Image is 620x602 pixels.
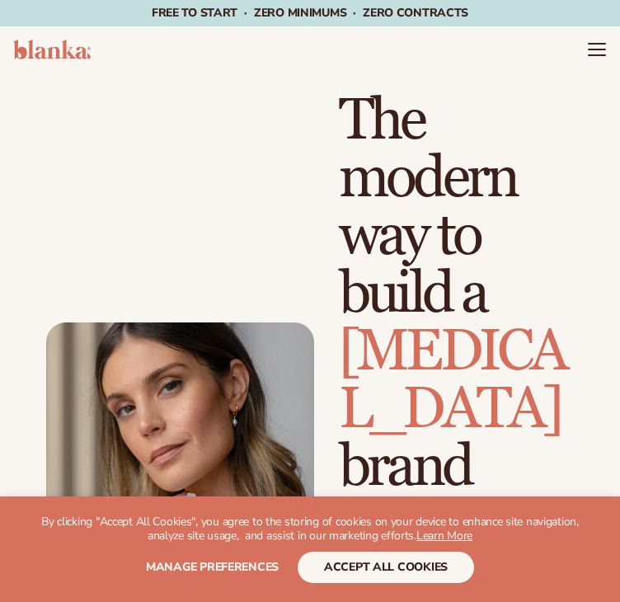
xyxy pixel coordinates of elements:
summary: Menu [587,40,607,59]
p: By clicking "Accept All Cookies", you agree to the storing of cookies on your device to enhance s... [33,515,587,543]
button: Manage preferences [146,552,279,583]
h1: The modern way to build a brand [339,92,574,496]
a: Learn More [416,528,472,543]
img: logo [13,40,91,59]
span: Free to start · ZERO minimums · ZERO contracts [152,5,468,21]
span: Manage preferences [146,559,279,575]
span: [MEDICAL_DATA] [339,317,565,444]
button: accept all cookies [298,552,474,583]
